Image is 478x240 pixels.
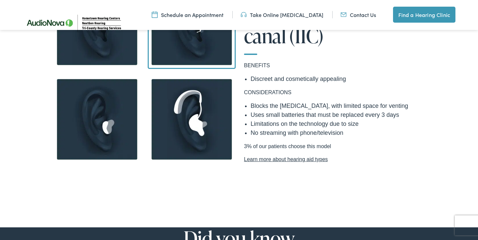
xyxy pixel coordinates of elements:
[341,11,376,18] a: Contact Us
[244,62,423,70] p: BENEFITS
[244,89,423,97] p: CONSIDERATIONS
[251,111,423,120] li: Uses small batteries that must be replaced every 3 days
[251,128,423,137] li: No streaming with phone/television
[393,7,455,23] a: Find a Hearing Clinic
[244,155,423,163] a: Learn more about hearing aid types
[244,142,423,163] p: 3% of our patients choose this model
[241,11,323,18] a: Take Online [MEDICAL_DATA]
[341,11,347,18] img: utility icon
[251,120,423,128] li: Limitations on the technology due to size
[241,11,247,18] img: utility icon
[152,11,223,18] a: Schedule an Appointment
[251,102,423,111] li: Blocks the [MEDICAL_DATA], with limited space for venting
[251,75,423,84] li: Discreet and cosmetically appealing
[152,11,158,18] img: utility icon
